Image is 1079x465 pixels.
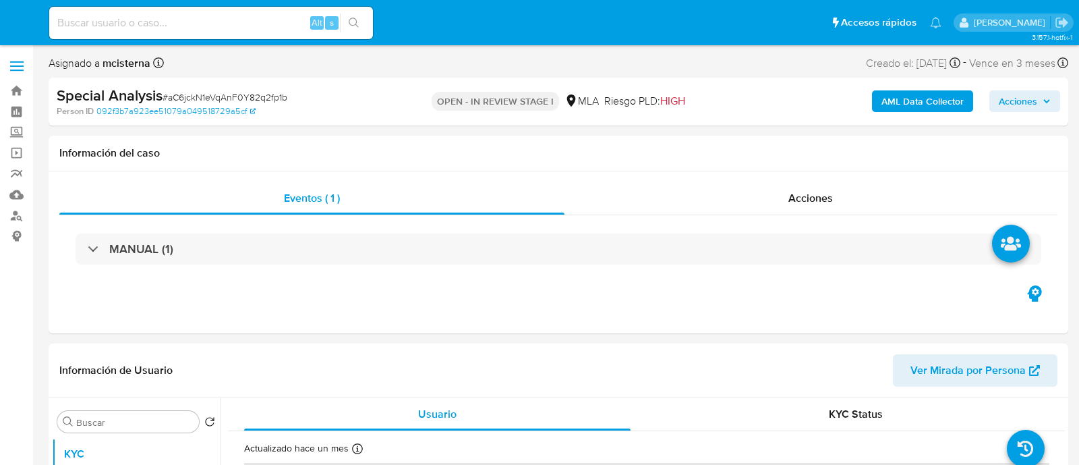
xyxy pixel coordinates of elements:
[893,354,1057,387] button: Ver Mirada por Persona
[76,234,1041,265] div: MANUAL (1)
[829,406,883,422] span: KYC Status
[49,56,150,71] span: Asignado a
[881,90,964,112] b: AML Data Collector
[1055,16,1069,30] a: Salir
[49,14,373,32] input: Buscar usuario o caso...
[96,105,256,117] a: 092f3b7a923ee51079a049518729a5cf
[788,190,833,206] span: Acciones
[76,416,194,429] input: Buscar
[872,90,973,112] button: AML Data Collector
[564,94,599,109] div: MLA
[204,416,215,431] button: Volver al orden por defecto
[57,105,94,117] b: Person ID
[604,94,685,109] span: Riesgo PLD:
[244,442,349,455] p: Actualizado hace un mes
[930,17,941,28] a: Notificaciones
[841,16,916,30] span: Accesos rápidos
[284,190,340,206] span: Eventos ( 1 )
[100,55,150,71] b: mcisterna
[989,90,1060,112] button: Acciones
[57,84,163,106] b: Special Analysis
[59,146,1057,160] h1: Información del caso
[974,16,1050,29] p: milagros.cisterna@mercadolibre.com
[418,406,457,422] span: Usuario
[999,90,1037,112] span: Acciones
[432,92,559,111] p: OPEN - IN REVIEW STAGE I
[866,54,960,72] div: Creado el: [DATE]
[109,242,173,256] h3: MANUAL (1)
[340,13,368,32] button: search-icon
[660,93,685,109] span: HIGH
[330,16,334,29] span: s
[963,54,966,72] span: -
[163,90,287,104] span: # aC6jckN1eVqAnF0Y82q2fp1b
[910,354,1026,387] span: Ver Mirada por Persona
[969,56,1055,71] span: Vence en 3 meses
[59,364,173,377] h1: Información de Usuario
[312,16,322,29] span: Alt
[63,416,74,427] button: Buscar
